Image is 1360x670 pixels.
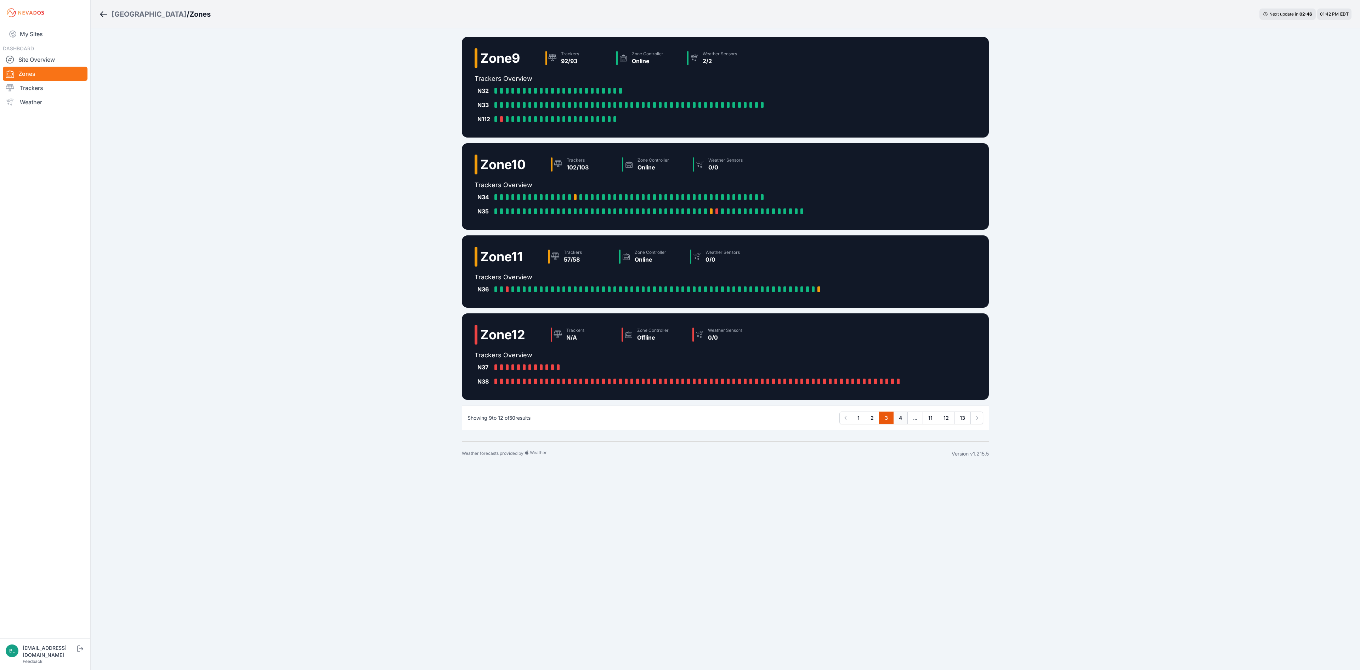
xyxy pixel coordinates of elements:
[3,26,87,43] a: My Sites
[545,247,616,267] a: Trackers57/58
[6,644,18,657] img: blippencott@invenergy.com
[480,51,520,65] h2: Zone 9
[99,5,211,23] nav: Breadcrumb
[3,81,87,95] a: Trackers
[187,9,189,19] span: /
[3,67,87,81] a: Zones
[637,333,669,342] div: Offline
[923,412,938,424] a: 11
[852,412,865,424] a: 1
[480,250,523,264] h2: Zone 11
[690,155,761,174] a: Weather Sensors0/0
[703,57,737,65] div: 2/2
[480,328,525,342] h2: Zone 12
[705,250,740,255] div: Weather Sensors
[477,377,492,386] div: N38
[112,9,187,19] a: [GEOGRAPHIC_DATA]
[564,255,582,264] div: 57/58
[477,193,492,201] div: N34
[637,163,669,172] div: Online
[548,325,619,345] a: TrackersN/A
[480,157,526,172] h2: Zone 10
[489,415,492,421] span: 9
[477,363,492,372] div: N37
[561,57,579,65] div: 92/93
[189,9,211,19] h3: Zones
[477,285,492,294] div: N36
[637,157,669,163] div: Zone Controller
[475,272,826,282] h2: Trackers Overview
[3,52,87,67] a: Site Overview
[23,644,76,659] div: [EMAIL_ADDRESS][DOMAIN_NAME]
[3,45,34,51] span: DASHBOARD
[635,250,666,255] div: Zone Controller
[708,163,743,172] div: 0/0
[690,325,760,345] a: Weather Sensors0/0
[1269,11,1298,17] span: Next update in
[703,51,737,57] div: Weather Sensors
[705,255,740,264] div: 0/0
[708,328,742,333] div: Weather Sensors
[1340,11,1349,17] span: EDT
[467,414,531,421] p: Showing to of results
[684,48,755,68] a: Weather Sensors2/2
[477,207,492,216] div: N35
[548,155,619,174] a: Trackers102/103
[938,412,954,424] a: 12
[637,328,669,333] div: Zone Controller
[475,180,809,190] h2: Trackers Overview
[561,51,579,57] div: Trackers
[566,333,584,342] div: N/A
[23,659,42,664] a: Feedback
[635,255,666,264] div: Online
[893,412,908,424] a: 4
[498,415,503,421] span: 12
[543,48,613,68] a: Trackers92/93
[1320,11,1339,17] span: 01:42 PM
[954,412,971,424] a: 13
[687,247,758,267] a: Weather Sensors0/0
[477,101,492,109] div: N33
[567,163,589,172] div: 102/103
[3,95,87,109] a: Weather
[566,328,584,333] div: Trackers
[632,57,663,65] div: Online
[708,333,742,342] div: 0/0
[1299,11,1312,17] div: 02 : 46
[477,86,492,95] div: N32
[567,157,589,163] div: Trackers
[462,450,952,457] div: Weather forecasts provided by
[509,415,515,421] span: 50
[952,450,989,457] div: Version v1.215.5
[632,51,663,57] div: Zone Controller
[879,412,894,424] a: 3
[564,250,582,255] div: Trackers
[839,412,983,424] nav: Pagination
[865,412,879,424] a: 2
[475,350,905,360] h2: Trackers Overview
[477,115,492,123] div: N112
[6,7,45,18] img: Nevados
[475,74,769,84] h2: Trackers Overview
[708,157,743,163] div: Weather Sensors
[907,412,923,424] span: ...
